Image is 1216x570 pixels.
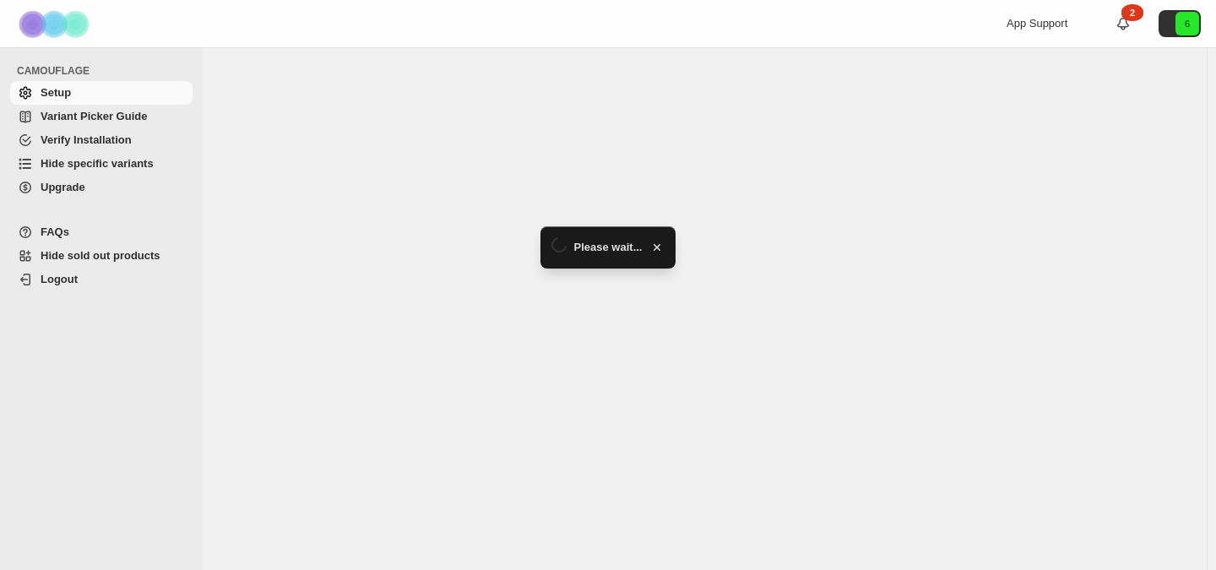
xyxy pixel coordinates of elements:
a: Verify Installation [10,128,193,152]
a: Hide specific variants [10,152,193,176]
span: Logout [41,273,78,285]
a: Variant Picker Guide [10,105,193,128]
a: 2 [1115,15,1132,32]
span: Upgrade [41,181,85,193]
button: Avatar with initials 6 [1159,10,1201,37]
a: Upgrade [10,176,193,199]
span: Setup [41,86,71,99]
img: Camouflage [14,1,98,47]
span: Variant Picker Guide [41,110,147,122]
span: FAQs [41,225,69,238]
a: FAQs [10,220,193,244]
a: Hide sold out products [10,244,193,268]
span: Avatar with initials 6 [1175,12,1199,35]
span: App Support [1007,17,1067,30]
span: CAMOUFLAGE [17,64,194,78]
text: 6 [1185,19,1190,29]
span: Please wait... [574,239,643,256]
span: Hide sold out products [41,249,160,262]
a: Setup [10,81,193,105]
span: Hide specific variants [41,157,154,170]
span: Verify Installation [41,133,132,146]
a: Logout [10,268,193,291]
div: 2 [1121,4,1143,21]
